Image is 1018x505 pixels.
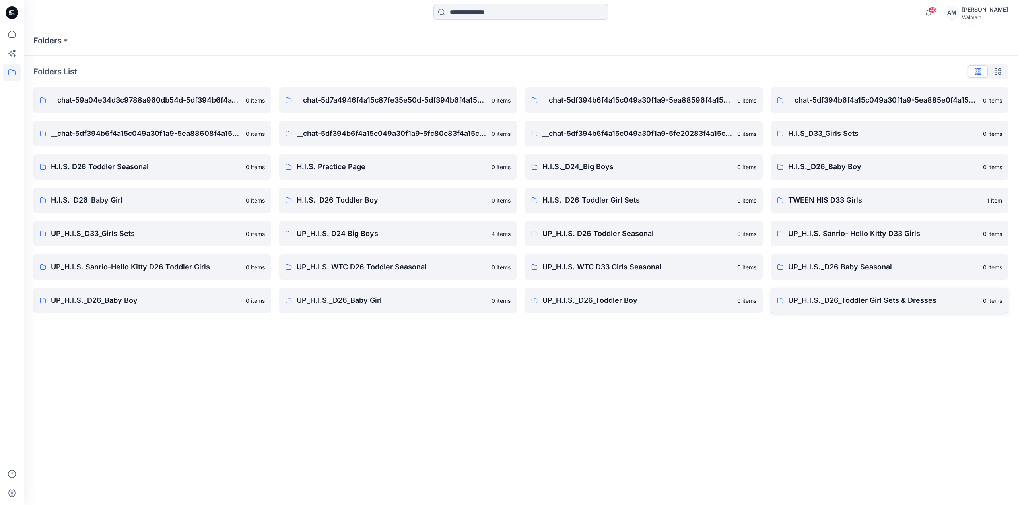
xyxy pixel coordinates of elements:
a: UP_H.I.S._D26_Toddler Girl Sets & Dresses0 items [771,288,1008,313]
a: UP_H.I.S_D33_Girls Sets0 items [33,221,271,246]
p: 0 items [246,263,265,271]
p: 0 items [983,263,1002,271]
a: UP_H.I.S. WTC D33 Girls Seasonal0 items [525,254,763,280]
p: UP_H.I.S. WTC D33 Girls Seasonal [542,261,732,273]
p: UP_H.I.S._D26_Toddler Girl Sets & Dresses [788,295,978,306]
p: H.I.S. D26 Toddler Seasonal [51,161,241,172]
p: 0 items [246,230,265,238]
p: 0 items [737,130,756,138]
p: __chat-59a04e34d3c9788a960db54d-5df394b6f4a15c049a30f1a9 [51,95,241,106]
p: 0 items [492,96,511,104]
p: Folders List [33,66,77,77]
p: 0 items [492,263,511,271]
span: 48 [928,7,937,13]
div: AM [944,6,959,20]
a: H.I.S._D24_Big Boys0 items [525,154,763,180]
p: __chat-5df394b6f4a15c049a30f1a9-5fe20283f4a15cd81e691154 [542,128,732,139]
p: 0 items [246,196,265,205]
p: 0 items [246,130,265,138]
a: UP_H.I.S. Sanrio-Hello Kitty D26 Toddler Girls0 items [33,254,271,280]
a: H.I.S_D33_Girls Sets0 items [771,121,1008,146]
p: 0 items [246,96,265,104]
p: H.I.S. Practice Page [297,161,487,172]
a: __chat-59a04e34d3c9788a960db54d-5df394b6f4a15c049a30f1a90 items [33,87,271,113]
a: H.I.S._D26_Baby Girl0 items [33,188,271,213]
p: 0 items [983,96,1002,104]
p: 0 items [737,96,756,104]
p: 0 items [492,130,511,138]
p: __chat-5d7a4946f4a15c87fe35e50d-5df394b6f4a15c049a30f1a9 [297,95,487,106]
p: __chat-5df394b6f4a15c049a30f1a9-5ea885e0f4a15c17be65c6c4 [788,95,978,106]
a: H.I.S._D26_Baby Boy0 items [771,154,1008,180]
a: H.I.S._D26_Toddler Boy0 items [279,188,517,213]
p: 0 items [246,163,265,171]
a: H.I.S. Practice Page0 items [279,154,517,180]
a: H.I.S. D26 Toddler Seasonal0 items [33,154,271,180]
p: TWEEN HIS D33 Girls [788,195,982,206]
p: UP_H.I.S. D26 Toddler Seasonal [542,228,732,239]
p: 0 items [983,130,1002,138]
p: 0 items [246,296,265,305]
p: 0 items [983,230,1002,238]
a: __chat-5d7a4946f4a15c87fe35e50d-5df394b6f4a15c049a30f1a90 items [279,87,517,113]
p: 0 items [737,163,756,171]
p: 0 items [492,196,511,205]
a: __chat-5df394b6f4a15c049a30f1a9-5ea88596f4a15c17be65c6b80 items [525,87,763,113]
a: UP_H.I.S. D24 Big Boys4 items [279,221,517,246]
a: Folders [33,35,62,46]
p: UP_H.I.S._D26_Baby Boy [51,295,241,306]
p: 0 items [983,163,1002,171]
p: 1 item [987,196,1002,205]
a: UP_H.I.S. D26 Toddler Seasonal0 items [525,221,763,246]
div: Walmart [962,14,1008,20]
p: 0 items [737,296,756,305]
p: 0 items [983,296,1002,305]
p: 0 items [737,263,756,271]
a: __chat-5df394b6f4a15c049a30f1a9-5fe20283f4a15cd81e6911540 items [525,121,763,146]
p: UP_H.I.S._D26_Baby Girl [297,295,487,306]
a: UP_H.I.S._D26_Toddler Boy0 items [525,288,763,313]
p: H.I.S._D26_Baby Boy [788,161,978,172]
a: UP_H.I.S._D26_Baby Boy0 items [33,288,271,313]
p: 0 items [492,163,511,171]
p: H.I.S._D24_Big Boys [542,161,732,172]
a: H.I.S._D26_Toddler Girl Sets0 items [525,188,763,213]
div: [PERSON_NAME] [962,5,1008,14]
a: __chat-5df394b6f4a15c049a30f1a9-5ea885e0f4a15c17be65c6c40 items [771,87,1008,113]
a: UP_H.I.S._D26 Baby Seasonal0 items [771,254,1008,280]
p: 0 items [737,196,756,205]
p: H.I.S_D33_Girls Sets [788,128,978,139]
p: UP_H.I.S. Sanrio- Hello Kitty D33 Girls [788,228,978,239]
p: UP_H.I.S._D26_Toddler Boy [542,295,732,306]
p: UP_H.I.S_D33_Girls Sets [51,228,241,239]
a: __chat-5df394b6f4a15c049a30f1a9-5fc80c83f4a15c77ea02bd140 items [279,121,517,146]
p: H.I.S._D26_Toddler Boy [297,195,487,206]
p: 0 items [492,296,511,305]
a: TWEEN HIS D33 Girls1 item [771,188,1008,213]
p: __chat-5df394b6f4a15c049a30f1a9-5ea88596f4a15c17be65c6b8 [542,95,732,106]
p: UP_H.I.S. Sanrio-Hello Kitty D26 Toddler Girls [51,261,241,273]
p: UP_H.I.S. D24 Big Boys [297,228,487,239]
p: __chat-5df394b6f4a15c049a30f1a9-5fc80c83f4a15c77ea02bd14 [297,128,487,139]
p: H.I.S._D26_Toddler Girl Sets [542,195,732,206]
p: __chat-5df394b6f4a15c049a30f1a9-5ea88608f4a15c17c164db4e [51,128,241,139]
p: UP_H.I.S. WTC D26 Toddler Seasonal [297,261,487,273]
p: 0 items [737,230,756,238]
a: UP_H.I.S. Sanrio- Hello Kitty D33 Girls0 items [771,221,1008,246]
p: 4 items [492,230,511,238]
p: H.I.S._D26_Baby Girl [51,195,241,206]
a: __chat-5df394b6f4a15c049a30f1a9-5ea88608f4a15c17c164db4e0 items [33,121,271,146]
a: UP_H.I.S. WTC D26 Toddler Seasonal0 items [279,254,517,280]
a: UP_H.I.S._D26_Baby Girl0 items [279,288,517,313]
p: UP_H.I.S._D26 Baby Seasonal [788,261,978,273]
